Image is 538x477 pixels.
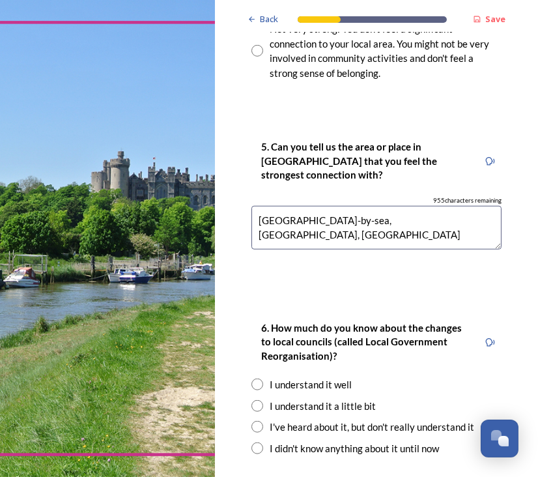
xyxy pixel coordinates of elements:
[251,206,502,250] textarea: [GEOGRAPHIC_DATA]-by-sea, [GEOGRAPHIC_DATA], [GEOGRAPHIC_DATA]
[270,377,352,392] div: I understand it well
[433,196,502,205] span: 955 characters remaining
[485,13,505,25] strong: Save
[481,420,518,457] button: Open Chat
[260,13,278,25] span: Back
[270,441,439,456] div: I didn't know anything about it until now
[270,420,474,435] div: I've heard about it, but don't really understand it
[261,141,439,181] strong: 5. Can you tell us the area or place in [GEOGRAPHIC_DATA] that you feel the strongest connection ...
[270,22,502,80] div: Not very strong: You don't feel a significant connection to your local area. You might not be ver...
[270,399,376,414] div: I understand it a little bit
[261,322,464,362] strong: 6. How much do you know about the changes to local councils (called Local Government Reorganisati...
